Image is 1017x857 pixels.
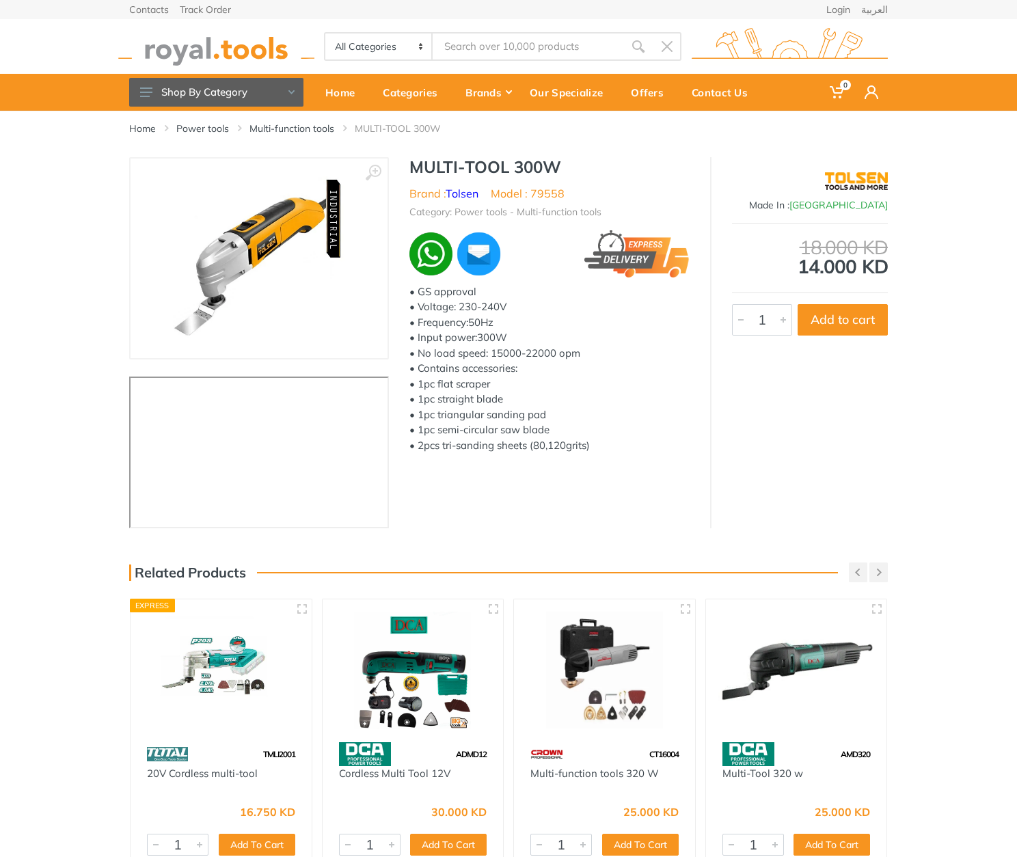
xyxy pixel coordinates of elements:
div: Home [316,78,373,107]
img: 75.webp [530,742,563,766]
span: TMLI2001 [263,749,295,759]
input: Site search [433,32,624,61]
a: 20V Cordless multi-tool [147,767,258,780]
img: royal.tools Logo [118,28,314,66]
div: 30.000 KD [431,806,487,817]
a: Multi-function tools 320 W [530,767,659,780]
button: Add To Cart [410,834,487,856]
div: Brands [456,78,520,107]
img: Tolsen [825,164,889,198]
a: Contact Us [682,74,766,111]
a: Cordless Multi Tool 12V [339,767,450,780]
a: Login [826,5,850,14]
img: Royal Tools - 20V Cordless multi-tool [143,612,299,729]
div: Express [130,599,175,612]
img: 58.webp [339,742,391,766]
a: Our Specialize [520,74,621,111]
div: 25.000 KD [815,806,870,817]
div: • GS approval • Voltage: 230-240V • Frequency:50Hz • Input power:300W • No load speed: 15000-2200... [409,284,690,454]
img: 86.webp [147,742,188,766]
div: Categories [373,78,456,107]
div: Made In : [732,198,888,213]
div: Offers [621,78,682,107]
a: 0 [820,74,855,111]
button: Add to cart [798,304,888,336]
a: Multi-function tools [249,122,334,135]
li: Category: Power tools - Multi-function tools [409,205,601,219]
a: Multi-Tool 320 w [722,767,803,780]
span: CT16004 [649,749,679,759]
nav: breadcrumb [129,122,888,135]
div: 25.000 KD [623,806,679,817]
a: Categories [373,74,456,111]
div: 14.000 KD [732,238,888,276]
a: Tolsen [446,187,478,200]
span: [GEOGRAPHIC_DATA] [789,199,888,211]
img: wa.webp [409,232,452,275]
span: 0 [840,80,851,90]
a: Track Order [180,5,231,14]
a: Home [129,122,156,135]
span: ADMD12 [456,749,487,759]
div: Our Specialize [520,78,621,107]
h1: MULTI-TOOL 300W [409,157,690,177]
a: العربية [861,5,888,14]
div: 18.000 KD [732,238,888,257]
button: Add To Cart [602,834,679,856]
select: Category [325,33,433,59]
img: Royal Tools - Multi-Tool 320 w [718,612,875,729]
span: AMD320 [841,749,870,759]
div: Contact Us [682,78,766,107]
div: 16.750 KD [240,806,295,817]
button: Shop By Category [129,78,303,107]
li: MULTI-TOOL 300W [355,122,461,135]
button: Add To Cart [794,834,870,856]
h3: Related Products [129,564,246,581]
img: Royal Tools - Cordless Multi Tool 12V [335,612,491,729]
img: 58.webp [722,742,774,766]
a: Offers [621,74,682,111]
img: Royal Tools - MULTI-TOOL 300W [173,172,345,344]
li: Model : 79558 [491,185,565,202]
a: Power tools [176,122,229,135]
li: Brand : [409,185,478,202]
img: ma.webp [455,230,502,277]
button: Add To Cart [219,834,295,856]
a: Home [316,74,373,111]
img: express.png [584,230,690,277]
img: Royal Tools - Multi-function tools 320 W [526,612,683,729]
img: royal.tools Logo [692,28,888,66]
a: Contacts [129,5,169,14]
